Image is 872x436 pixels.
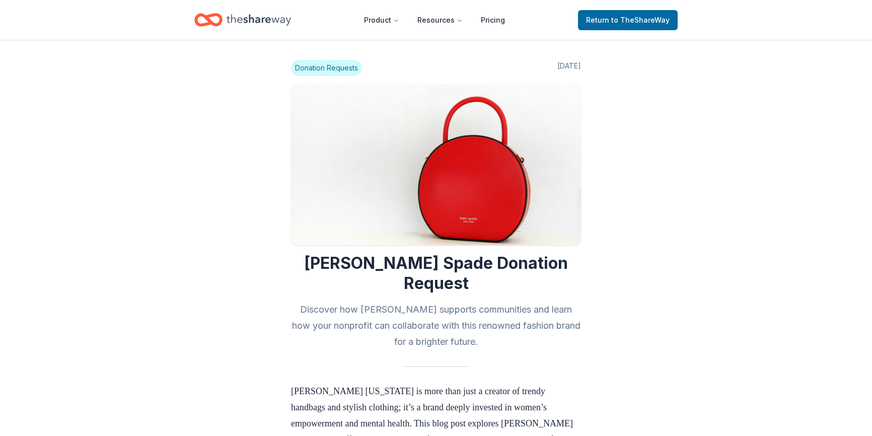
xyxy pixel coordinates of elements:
span: to TheShareWay [611,16,670,24]
a: Home [194,8,291,32]
button: Resources [409,10,471,30]
h2: Discover how [PERSON_NAME] supports communities and learn how your nonprofit can collaborate with... [291,302,581,350]
span: Return [586,14,670,26]
span: Donation Requests [291,60,362,76]
a: Pricing [473,10,513,30]
img: Image for Kate Spade Donation Request [291,84,581,245]
a: Returnto TheShareWay [578,10,678,30]
button: Product [356,10,407,30]
span: [DATE] [557,60,581,76]
nav: Main [356,8,513,32]
h1: [PERSON_NAME] Spade Donation Request [291,253,581,294]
